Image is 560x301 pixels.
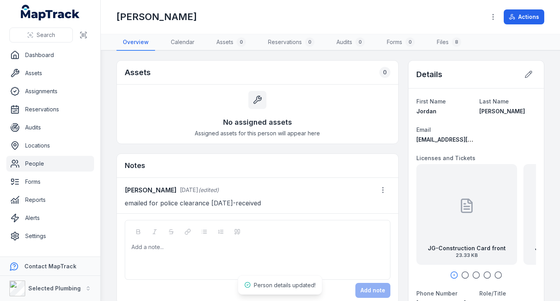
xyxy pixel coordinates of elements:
a: Settings [6,228,94,244]
a: Assets [6,65,94,81]
span: 23.33 KB [428,252,506,259]
div: 0 [379,67,390,78]
a: Assignments [6,83,94,99]
span: Person details updated! [254,282,316,288]
strong: Contact MapTrack [24,263,76,270]
a: Reservations [6,102,94,117]
strong: [PERSON_NAME] [125,185,177,195]
a: Audits [6,120,94,135]
span: First Name [416,98,446,105]
strong: Selected Plumbing [28,285,81,292]
a: Audits0 [330,34,371,51]
span: [EMAIL_ADDRESS][DOMAIN_NAME] [416,136,511,143]
span: (edited) [198,187,219,193]
strong: JG-Construction Card front [428,244,506,252]
a: Calendar [164,34,201,51]
span: [DATE] [180,187,198,193]
time: 7/17/2025, 9:50:14 AM [180,187,198,193]
h3: Notes [125,160,145,171]
a: People [6,156,94,172]
a: Dashboard [6,47,94,63]
h2: Assets [125,67,151,78]
a: Alerts [6,210,94,226]
span: [PERSON_NAME] [479,108,525,114]
h2: Details [416,69,442,80]
a: Reports [6,192,94,208]
span: Assigned assets for this person will appear here [195,129,320,137]
h3: No assigned assets [223,117,292,128]
a: Forms [6,174,94,190]
span: Licenses and Tickets [416,155,475,161]
div: 8 [452,37,461,47]
button: Search [9,28,73,42]
span: Role/Title [479,290,506,297]
div: 0 [237,37,246,47]
span: Last Name [479,98,509,105]
span: Jordan [416,108,436,114]
a: Overview [116,34,155,51]
div: 0 [305,37,314,47]
div: 0 [405,37,415,47]
a: MapTrack [21,5,80,20]
div: 0 [355,37,365,47]
span: Search [37,31,55,39]
button: Actions [504,9,544,24]
a: Reservations0 [262,34,321,51]
a: Assets0 [210,34,252,51]
span: Email [416,126,431,133]
a: Files8 [431,34,468,51]
a: Locations [6,138,94,153]
span: Phone Number [416,290,457,297]
a: Forms0 [381,34,421,51]
h1: [PERSON_NAME] [116,11,197,23]
p: emailed for police clearance [DATE]-received [125,198,390,209]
